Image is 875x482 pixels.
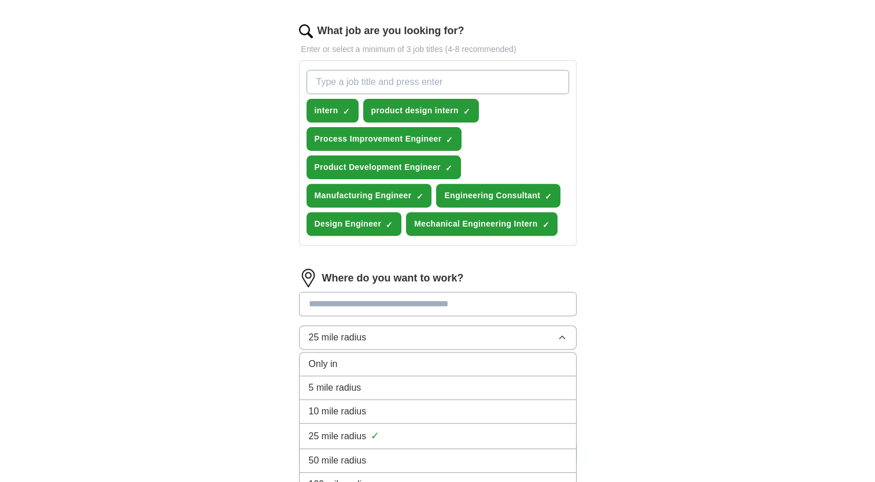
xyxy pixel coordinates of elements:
[545,192,552,201] span: ✓
[315,133,442,145] span: Process Improvement Engineer
[542,220,549,229] span: ✓
[315,161,441,173] span: Product Development Engineer
[444,190,540,202] span: Engineering Consultant
[446,135,453,144] span: ✓
[416,192,423,201] span: ✓
[322,270,464,286] label: Where do you want to work?
[363,99,479,123] button: product design intern✓
[307,127,462,151] button: Process Improvement Engineer✓
[414,218,537,230] span: Mechanical Engineering Intern
[299,269,317,287] img: location.png
[299,325,577,350] button: 25 mile radius
[463,107,470,116] span: ✓
[307,212,402,236] button: Design Engineer✓
[406,212,558,236] button: Mechanical Engineering Intern✓
[309,405,367,418] span: 10 mile radius
[307,155,461,179] button: Product Development Engineer✓
[315,218,382,230] span: Design Engineer
[436,184,560,207] button: Engineering Consultant✓
[315,105,338,117] span: intern
[309,331,367,344] span: 25 mile radius
[309,454,367,468] span: 50 mile radius
[371,428,379,444] span: ✓
[445,164,452,173] span: ✓
[386,220,393,229] span: ✓
[371,105,459,117] span: product design intern
[307,99,359,123] button: intern✓
[307,184,432,207] button: Manufacturing Engineer✓
[299,24,313,38] img: search.png
[309,429,367,443] span: 25 mile radius
[309,357,338,371] span: Only in
[343,107,350,116] span: ✓
[309,381,361,395] span: 5 mile radius
[307,70,569,94] input: Type a job title and press enter
[317,23,464,39] label: What job are you looking for?
[315,190,412,202] span: Manufacturing Engineer
[299,43,577,55] p: Enter or select a minimum of 3 job titles (4-8 recommended)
